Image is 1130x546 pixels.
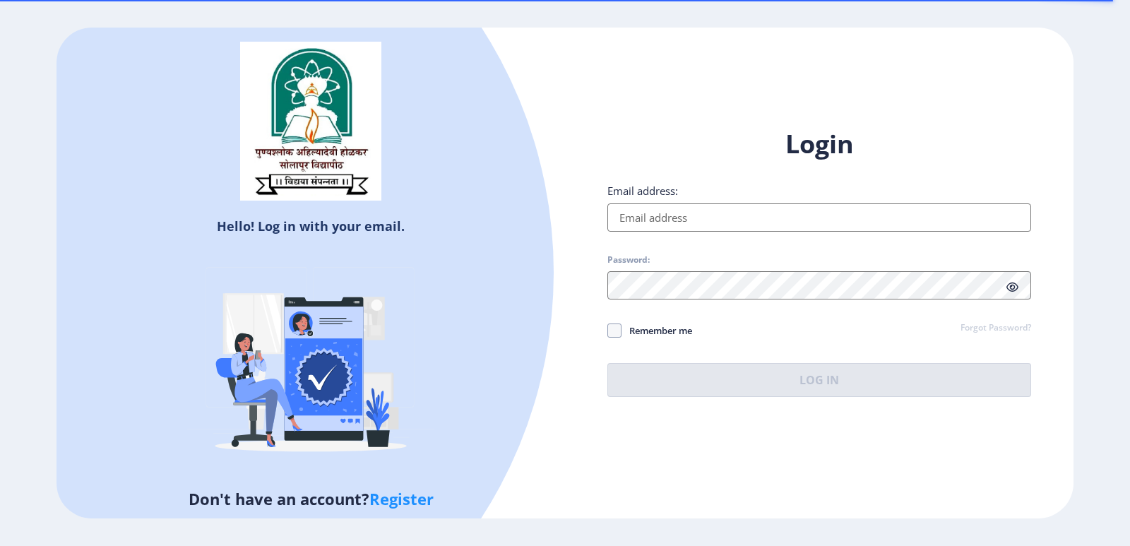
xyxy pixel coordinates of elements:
img: sulogo.png [240,42,381,201]
h1: Login [607,127,1031,161]
input: Email address [607,203,1031,232]
label: Password: [607,254,650,266]
a: Register [369,488,434,509]
span: Remember me [621,322,692,339]
label: Email address: [607,184,678,198]
button: Log In [607,363,1031,397]
h5: Don't have an account? [67,487,554,510]
a: Forgot Password? [961,322,1031,335]
img: Verified-rafiki.svg [187,240,434,487]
